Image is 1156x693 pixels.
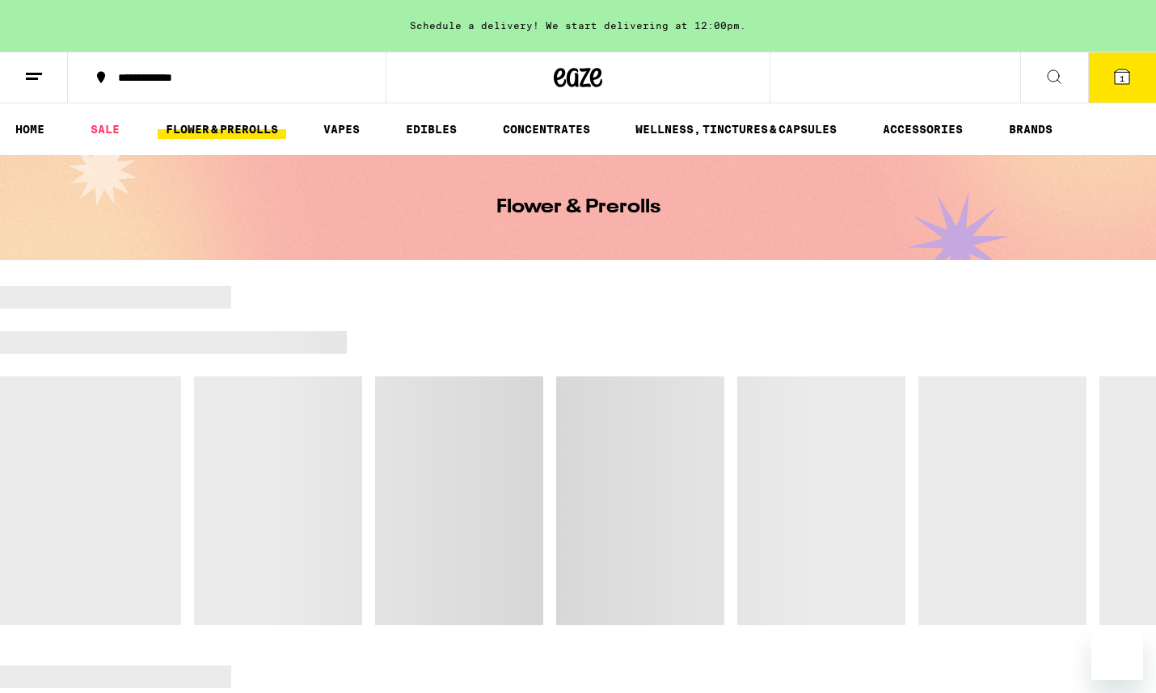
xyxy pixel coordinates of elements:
a: ACCESSORIES [875,120,971,139]
a: CONCENTRATES [495,120,598,139]
span: 1 [1120,73,1124,83]
a: VAPES [315,120,368,139]
a: FLOWER & PREROLLS [158,120,286,139]
h1: Flower & Prerolls [496,198,660,217]
a: SALE [82,120,128,139]
a: EDIBLES [398,120,465,139]
a: WELLNESS, TINCTURES & CAPSULES [627,120,845,139]
button: 1 [1088,52,1156,103]
a: HOME [7,120,53,139]
a: BRANDS [1001,120,1061,139]
iframe: Button to launch messaging window [1091,628,1143,680]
